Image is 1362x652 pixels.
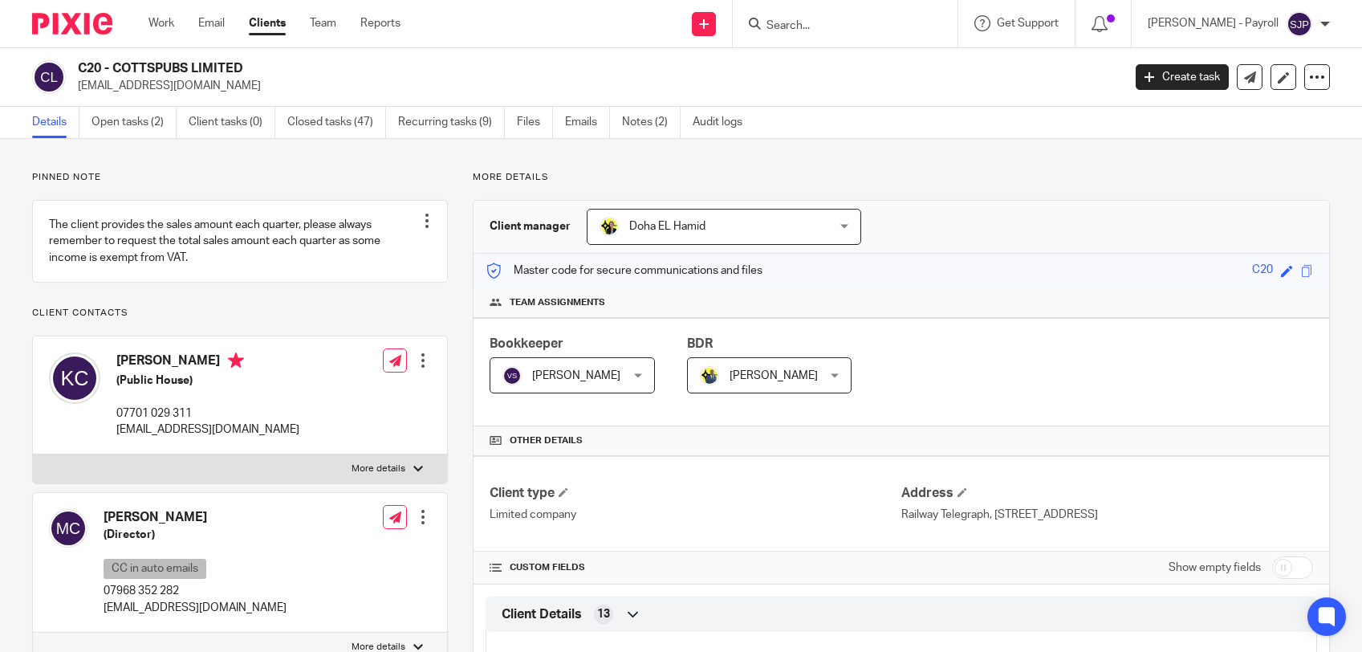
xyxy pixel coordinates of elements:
h4: Client type [490,485,901,502]
img: svg%3E [32,60,66,94]
span: Doha EL Hamid [629,221,705,232]
span: Get Support [997,18,1059,29]
h4: [PERSON_NAME] [116,352,299,373]
p: More details [352,463,405,475]
p: [EMAIL_ADDRESS][DOMAIN_NAME] [104,600,287,616]
p: 07701 029 311 [116,405,299,422]
span: Client Details [502,606,582,623]
input: Search [765,19,909,34]
h2: C20 - COTTSPUBS LIMITED [78,60,905,77]
span: BDR [687,337,713,350]
h4: CUSTOM FIELDS [490,561,901,574]
p: CC in auto emails [104,559,206,579]
p: Limited company [490,507,901,523]
h5: (Director) [104,527,287,543]
a: Closed tasks (47) [287,107,386,138]
p: [EMAIL_ADDRESS][DOMAIN_NAME] [78,78,1112,94]
p: Master code for secure communications and files [486,263,762,279]
span: [PERSON_NAME] [532,370,620,381]
span: Other details [510,434,583,447]
img: Doha-Starbridge.jpg [600,217,619,236]
h4: Address [901,485,1313,502]
div: C20 [1252,262,1273,280]
a: Email [198,15,225,31]
p: [EMAIL_ADDRESS][DOMAIN_NAME] [116,422,299,438]
img: svg%3E [49,352,100,404]
span: Team assignments [510,296,605,309]
a: Team [310,15,336,31]
a: Clients [249,15,286,31]
a: Emails [565,107,610,138]
p: Client contacts [32,307,448,320]
img: svg%3E [1287,11,1312,37]
p: Pinned note [32,171,448,184]
a: Open tasks (2) [91,107,177,138]
a: Create task [1136,64,1229,90]
h5: (Public House) [116,373,299,389]
a: Work [148,15,174,31]
img: Dennis-Starbridge.jpg [700,366,719,385]
i: Primary [228,352,244,369]
h3: Client manager [490,218,571,234]
p: More details [473,171,1330,184]
span: Bookkeeper [490,337,563,350]
p: [PERSON_NAME] - Payroll [1148,15,1279,31]
img: svg%3E [49,509,87,548]
a: Reports [360,15,400,31]
a: Notes (2) [622,107,681,138]
label: Show empty fields [1169,560,1261,576]
h4: [PERSON_NAME] [104,509,287,526]
p: Railway Telegraph, [STREET_ADDRESS] [901,507,1313,523]
img: svg%3E [502,366,522,385]
p: 07968 352 282 [104,583,287,599]
img: Pixie [32,13,112,35]
a: Client tasks (0) [189,107,275,138]
span: 13 [597,606,610,622]
span: [PERSON_NAME] [730,370,818,381]
a: Audit logs [693,107,754,138]
a: Details [32,107,79,138]
a: Files [517,107,553,138]
a: Recurring tasks (9) [398,107,505,138]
